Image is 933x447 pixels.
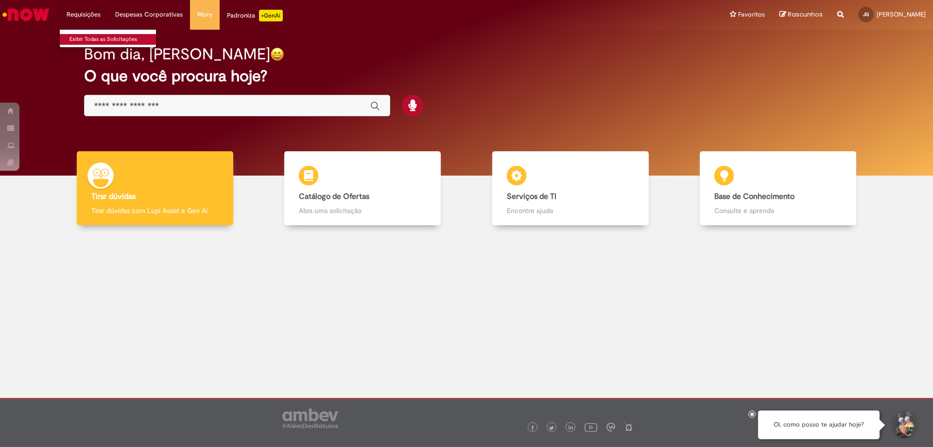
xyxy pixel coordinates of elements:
img: ServiceNow [1,5,51,24]
span: [PERSON_NAME] [877,10,926,18]
b: Tirar dúvidas [91,192,136,201]
span: JG [863,11,869,18]
a: Serviços de TI Encontre ajuda [466,151,674,226]
a: Exibir Todas as Solicitações [60,34,167,45]
a: Rascunhos [779,10,823,19]
img: logo_footer_youtube.png [585,421,597,433]
a: Tirar dúvidas Tirar dúvidas com Lupi Assist e Gen Ai [51,151,259,226]
button: Iniciar Conversa de Suporte [889,411,918,440]
p: Abra uma solicitação [299,206,426,215]
h2: O que você procura hoje? [84,68,849,85]
img: logo_footer_workplace.png [606,423,615,431]
b: Catálogo de Ofertas [299,192,369,201]
div: Oi, como posso te ajudar hoje? [758,411,880,439]
p: Tirar dúvidas com Lupi Assist e Gen Ai [91,206,219,215]
b: Serviços de TI [507,192,556,201]
p: +GenAi [259,10,283,21]
img: logo_footer_naosei.png [624,423,633,431]
b: Base de Conhecimento [714,192,795,201]
img: logo_footer_ambev_rotulo_gray.png [282,409,338,428]
img: logo_footer_twitter.png [549,426,554,430]
span: Requisições [67,10,101,19]
img: happy-face.png [270,47,284,61]
h2: Bom dia, [PERSON_NAME] [84,46,270,63]
span: Favoritos [738,10,765,19]
a: Base de Conhecimento Consulte e aprenda [674,151,882,226]
ul: Requisições [59,29,156,48]
p: Encontre ajuda [507,206,634,215]
a: Catálogo de Ofertas Abra uma solicitação [259,151,467,226]
img: logo_footer_facebook.png [530,426,535,430]
div: Padroniza [227,10,283,21]
span: More [197,10,212,19]
span: Rascunhos [788,10,823,19]
span: Despesas Corporativas [115,10,183,19]
p: Consulte e aprenda [714,206,842,215]
img: logo_footer_linkedin.png [569,425,573,431]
